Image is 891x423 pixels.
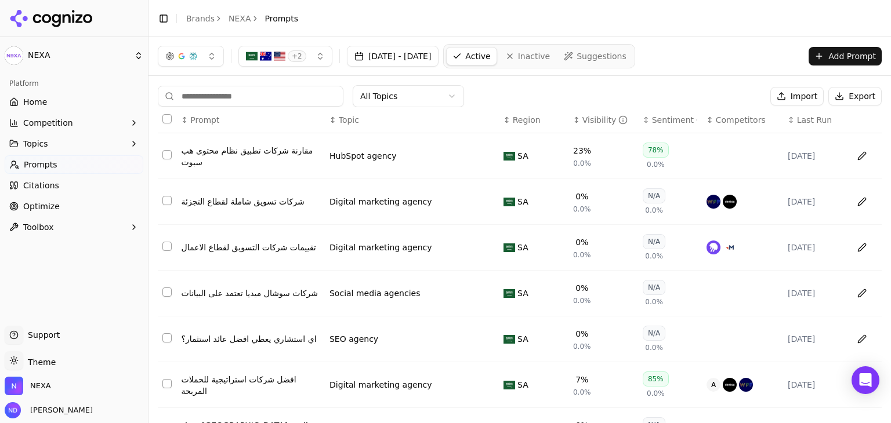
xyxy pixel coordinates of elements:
img: dentsu [723,195,737,209]
span: SA [517,333,528,345]
span: Topics [23,138,48,149]
button: [DATE] - [DATE] [347,46,439,67]
div: اي استشاري يعطي افضل عائد استثمار؟ [182,333,320,345]
div: ↕Topic [329,114,494,126]
th: Competitors [702,107,783,133]
span: 0.0% [573,296,591,305]
img: NEXA [5,377,23,395]
button: Select row 4 [162,287,172,297]
span: 0.0% [645,297,663,307]
a: Active [446,47,497,65]
img: dentsu [723,378,737,392]
button: Select row 3 [162,242,172,251]
img: jellyfish [707,240,720,254]
span: Active [465,50,490,62]
a: Brands [186,14,215,23]
span: Competitors [716,114,766,126]
nav: breadcrumb [186,13,298,24]
span: 0.0% [573,205,591,214]
img: merkle [723,240,737,254]
div: ↕Visibility [573,114,633,126]
img: SA flag [504,381,515,389]
span: Home [23,96,47,108]
span: 0.0% [573,388,591,397]
div: Digital marketing agency [329,242,432,253]
img: SA flag [504,152,515,161]
span: Prompt [190,114,219,126]
span: SA [517,196,528,207]
img: Nikhil Das [5,402,21,418]
span: Citations [23,180,59,191]
div: ↕Last Run [788,114,842,126]
a: Inactive [499,47,556,65]
span: + 2 [288,50,306,62]
a: شركات تسويق شاملة لقطاع التجزئة [182,196,320,207]
div: ↕Region [504,114,564,126]
div: ↕Prompt [182,114,320,126]
a: Optimize [5,197,143,216]
img: NEXA [5,46,23,65]
button: Edit in sheet [853,330,871,348]
button: Select row 1 [162,150,172,159]
span: 0.0% [573,250,591,260]
span: NEXA [28,50,129,61]
span: SA [517,242,528,253]
img: SA flag [504,243,515,252]
div: Visibility [582,114,628,126]
div: Sentiment [652,114,697,126]
span: 0.0% [647,160,665,169]
div: SEO agency [329,333,378,345]
button: Open organization switcher [5,377,51,395]
img: SA flag [504,335,515,344]
a: مقارنة شركات تطبيق نظام محتوى هب سبوت [182,145,320,168]
a: Home [5,93,143,111]
th: Last Run [783,107,847,133]
span: Theme [23,358,56,367]
span: Competition [23,117,73,129]
a: Digital marketing agency [329,379,432,391]
a: افضل شركات استراتيجية للحملات المربحة [182,374,320,397]
a: شركات سوشال ميديا تعتمد على البيانات [182,287,320,299]
span: SA [517,379,528,391]
div: [DATE] [788,196,842,207]
a: NEXA [229,13,251,24]
button: Competition [5,114,143,132]
span: 0.0% [573,159,591,168]
a: HubSpot agency [329,150,397,162]
span: Optimize [23,200,60,212]
img: SA [246,50,258,62]
button: Edit in sheet [853,284,871,302]
a: Social media agencies [329,287,420,299]
a: Digital marketing agency [329,196,432,207]
button: Edit in sheet [853,192,871,211]
div: [DATE] [788,287,842,299]
button: Select all rows [162,114,172,123]
a: Prompts [5,155,143,174]
span: Topic [339,114,359,126]
th: Region [499,107,568,133]
span: 0.0% [645,251,663,261]
a: تقييمات شركات التسويق لقطاع الاعمال [182,242,320,253]
button: Import [770,87,824,105]
div: 23% [573,145,591,156]
span: Prompts [265,13,299,24]
button: Select row 5 [162,333,172,342]
div: Open Intercom Messenger [852,366,879,394]
div: N/A [643,280,665,295]
span: Region [513,114,541,126]
img: wpp [739,378,753,392]
img: SA flag [504,289,515,298]
div: 85% [643,371,669,386]
div: [DATE] [788,333,842,345]
span: 0.0% [573,342,591,351]
span: Last Run [797,114,832,126]
button: Open user button [5,402,93,418]
th: brandMentionRate [568,107,638,133]
div: ↕Competitors [707,114,778,126]
span: A [707,378,720,392]
img: wpp [707,195,720,209]
button: Toolbox [5,218,143,236]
